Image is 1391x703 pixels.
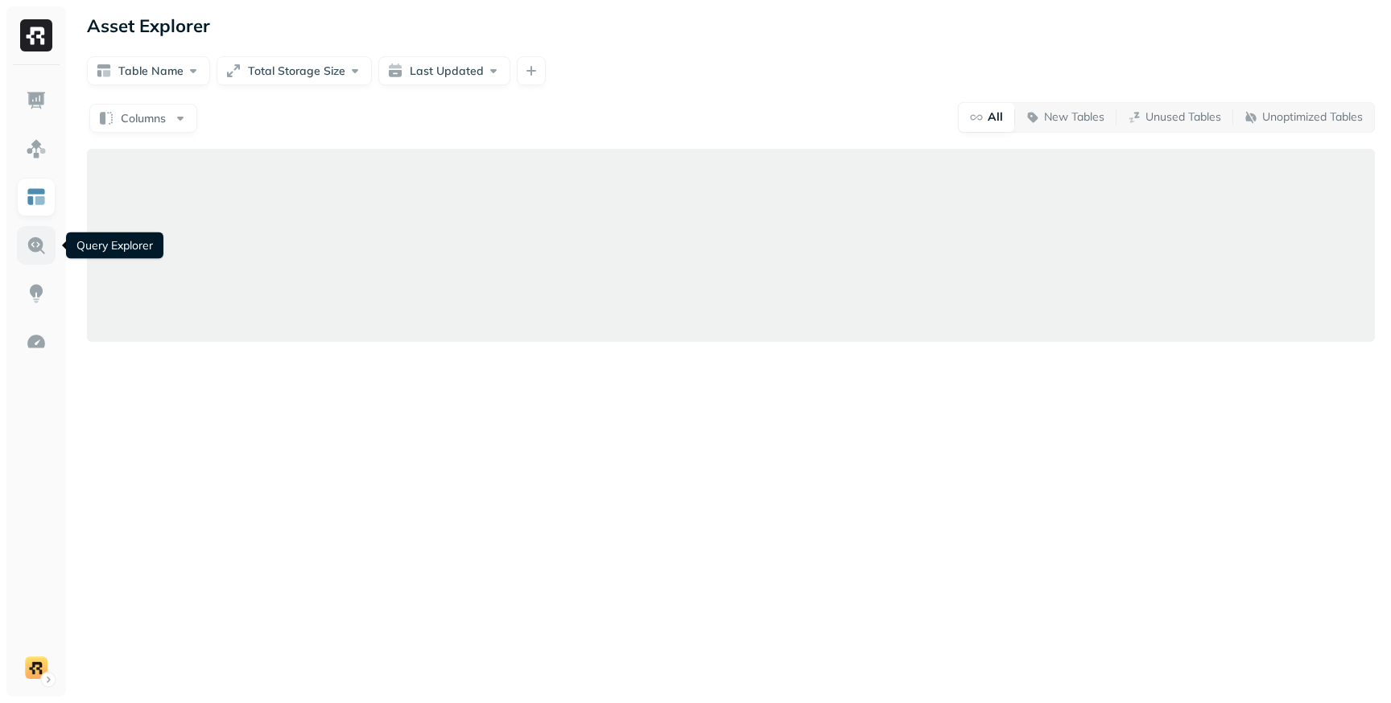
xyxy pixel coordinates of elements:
[378,56,510,85] button: Last Updated
[26,90,47,111] img: Dashboard
[89,104,197,133] button: Columns
[217,56,372,85] button: Total Storage Size
[20,19,52,51] img: Ryft
[26,187,47,208] img: Asset Explorer
[26,138,47,159] img: Assets
[66,232,163,259] div: Query Explorer
[87,14,210,37] p: Asset Explorer
[26,283,47,304] img: Insights
[26,331,47,352] img: Optimization
[988,109,1003,125] p: All
[1262,109,1363,125] p: Unoptimized Tables
[25,656,47,679] img: demo
[1145,109,1221,125] p: Unused Tables
[87,56,210,85] button: Table Name
[1044,109,1104,125] p: New Tables
[26,235,47,256] img: Query Explorer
